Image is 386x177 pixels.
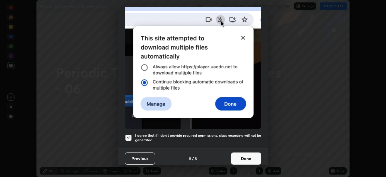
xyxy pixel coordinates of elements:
[195,155,197,162] h4: 5
[231,152,261,165] button: Done
[125,152,155,165] button: Previous
[192,155,194,162] h4: /
[135,133,261,143] h5: I agree that if I don't provide required permissions, class recording will not be generated
[189,155,191,162] h4: 5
